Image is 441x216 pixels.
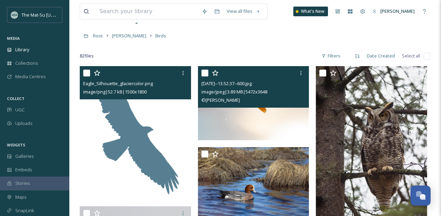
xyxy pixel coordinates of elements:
span: Eagle_Silhouette_glaciercolor.png [83,80,153,87]
span: Library [15,46,29,53]
span: © [PERSON_NAME] [201,97,240,103]
span: [PERSON_NAME] [380,8,415,14]
span: Birds [155,33,166,39]
a: View all files [223,4,264,18]
a: Root [93,31,103,40]
button: Open Chat [410,186,431,206]
span: Uploads [15,120,33,127]
span: UGC [15,107,25,113]
img: Social_thumbnail.png [11,11,18,18]
span: The Mat-Su [US_STATE] [21,11,70,18]
span: Stories [15,180,30,187]
span: Collections [15,60,38,66]
input: Search your library [96,4,198,19]
img: Eagle_Silhouette_glaciercolor.png [80,66,191,199]
span: [DATE]--13.52.37--600.jpg [201,80,252,87]
span: [PERSON_NAME] [112,33,146,39]
span: Maps [15,194,27,200]
span: image/jpeg | 3.89 MB | 5472 x 3648 [201,89,267,95]
span: MEDIA [7,36,20,41]
span: SnapLink [15,207,34,214]
a: What's New [293,7,328,16]
div: Filters [318,49,344,63]
span: Embeds [15,166,32,173]
span: 82 file s [80,53,94,59]
span: Root [93,33,103,39]
span: image/png | 52.7 kB | 1500 x 1800 [83,89,147,95]
div: Date Created [363,49,398,63]
span: Media Centres [15,73,46,80]
a: Birds [155,31,166,40]
a: [PERSON_NAME] [112,31,146,40]
span: COLLECT [7,96,25,101]
span: WIDGETS [7,142,25,147]
span: Select all [402,53,420,59]
a: [PERSON_NAME] [369,4,418,18]
span: Galleries [15,153,34,160]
